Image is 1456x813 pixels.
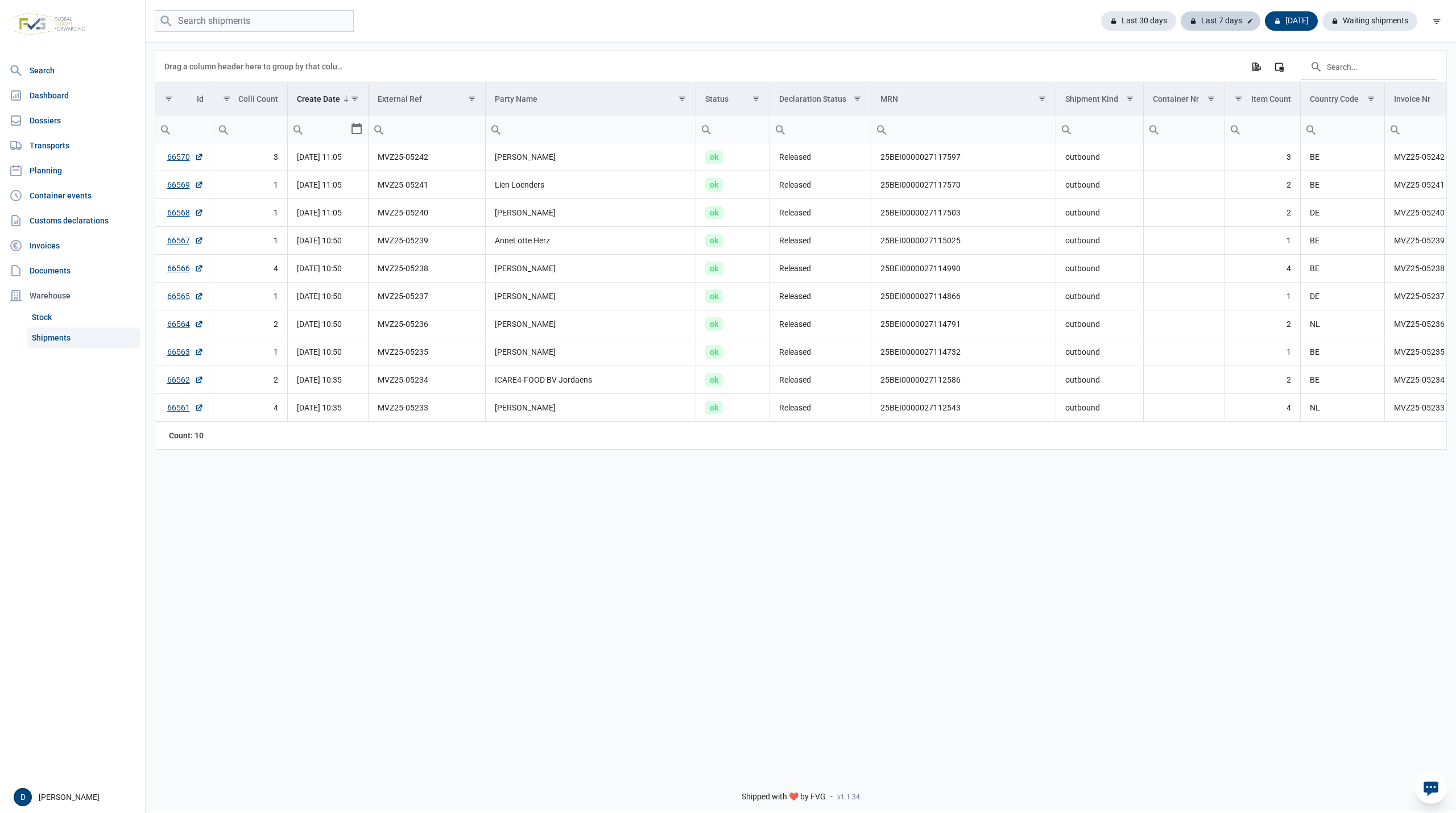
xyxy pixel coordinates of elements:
[1056,115,1077,143] div: Search box
[297,403,342,412] span: [DATE] 10:35
[696,115,717,143] div: Search box
[468,94,476,103] span: Show filter options for column 'External Ref'
[213,283,288,310] td: 1
[485,255,696,283] td: [PERSON_NAME]
[1056,83,1144,115] td: Column Shipment Kind
[696,115,770,143] input: Filter cell
[27,307,140,327] a: Stock
[369,143,485,171] td: MVZ25-05242
[1144,115,1225,143] input: Filter cell
[369,83,485,115] td: Column External Ref
[167,374,204,385] a: 66562
[871,115,1056,143] td: Filter cell
[1246,56,1266,77] div: Export all data to Excel
[1056,394,1144,422] td: outbound
[213,338,288,366] td: 1
[1126,94,1134,103] span: Show filter options for column 'Shipment Kind'
[705,150,723,164] span: ok
[1251,94,1291,103] div: Item Count
[213,227,288,255] td: 1
[770,115,791,143] div: Search box
[5,109,140,132] a: Dossiers
[297,180,342,189] span: [DATE] 11:05
[1300,83,1385,115] td: Column Country Code
[14,788,32,806] div: D
[1056,227,1144,255] td: outbound
[297,94,340,103] div: Create Date
[770,310,871,338] td: Released
[1225,283,1300,310] td: 1
[486,115,506,143] div: Search box
[164,94,173,103] span: Show filter options for column 'Id'
[5,59,140,82] a: Search
[485,83,696,115] td: Column Party Name
[880,94,898,103] div: MRN
[155,51,1446,450] div: Data grid with 10 rows and 18 columns
[1225,394,1300,422] td: 4
[871,143,1056,171] td: 25BEI0000027117597
[1225,310,1300,338] td: 2
[1269,56,1289,77] div: Column Chooser
[155,83,213,115] td: Column Id
[167,179,204,190] a: 66569
[297,292,342,301] span: [DATE] 10:50
[288,115,350,143] input: Filter cell
[871,255,1056,283] td: 25BEI0000027114990
[164,430,204,441] div: Id Count: 10
[1056,255,1144,283] td: outbound
[369,338,485,366] td: MVZ25-05235
[705,373,723,387] span: ok
[369,115,485,143] input: Filter cell
[871,83,1056,115] td: Column MRN
[1225,171,1300,199] td: 2
[871,199,1056,227] td: 25BEI0000027117503
[167,263,204,274] a: 66566
[678,94,686,103] span: Show filter options for column 'Party Name'
[213,115,288,143] td: Filter cell
[1265,11,1318,31] div: [DATE]
[770,227,871,255] td: Released
[1300,227,1385,255] td: BE
[197,94,204,103] div: Id
[213,394,288,422] td: 4
[871,394,1056,422] td: 25BEI0000027112543
[871,227,1056,255] td: 25BEI0000027115025
[350,115,363,143] div: Select
[770,199,871,227] td: Released
[485,283,696,310] td: [PERSON_NAME]
[5,84,140,107] a: Dashboard
[5,159,140,182] a: Planning
[288,115,308,143] div: Search box
[213,83,288,115] td: Column Colli Count
[167,318,204,330] a: 66564
[1225,115,1300,143] td: Filter cell
[1300,171,1385,199] td: BE
[5,284,140,307] div: Warehouse
[1322,11,1417,31] div: Waiting shipments
[297,236,342,245] span: [DATE] 10:50
[369,283,485,310] td: MVZ25-05237
[369,199,485,227] td: MVZ25-05240
[705,94,729,103] div: Status
[369,366,485,394] td: MVZ25-05234
[770,171,871,199] td: Released
[167,346,204,358] a: 66563
[705,317,723,331] span: ok
[1056,199,1144,227] td: outbound
[1300,199,1385,227] td: DE
[1225,338,1300,366] td: 1
[1153,94,1199,103] div: Container Nr
[238,94,278,103] div: Colli Count
[297,320,342,329] span: [DATE] 10:50
[1056,310,1144,338] td: outbound
[1225,143,1300,171] td: 3
[837,793,860,802] span: v1.1.34
[5,259,140,282] a: Documents
[871,171,1056,199] td: 25BEI0000027117570
[1300,338,1385,366] td: BE
[1301,53,1437,80] input: Search in the data grid
[1144,115,1164,143] div: Search box
[485,394,696,422] td: [PERSON_NAME]
[1225,255,1300,283] td: 4
[297,152,342,161] span: [DATE] 11:05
